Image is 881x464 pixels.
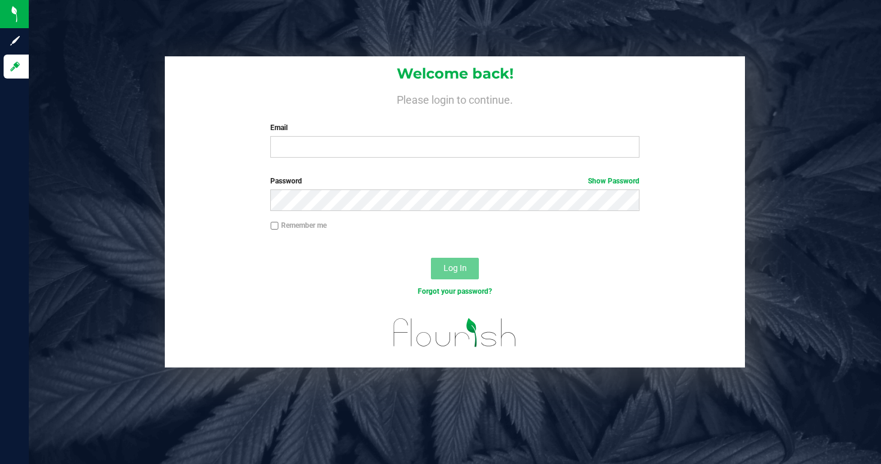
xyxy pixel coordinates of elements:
[443,263,467,273] span: Log In
[165,66,745,82] h1: Welcome back!
[270,177,302,185] span: Password
[382,309,527,356] img: flourish_logo.svg
[418,287,492,296] a: Forgot your password?
[9,35,21,47] inline-svg: Sign up
[9,61,21,73] inline-svg: Log in
[270,222,279,230] input: Remember me
[588,177,639,185] a: Show Password
[270,122,639,133] label: Email
[270,220,327,231] label: Remember me
[431,258,479,279] button: Log In
[165,91,745,106] h4: Please login to continue.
